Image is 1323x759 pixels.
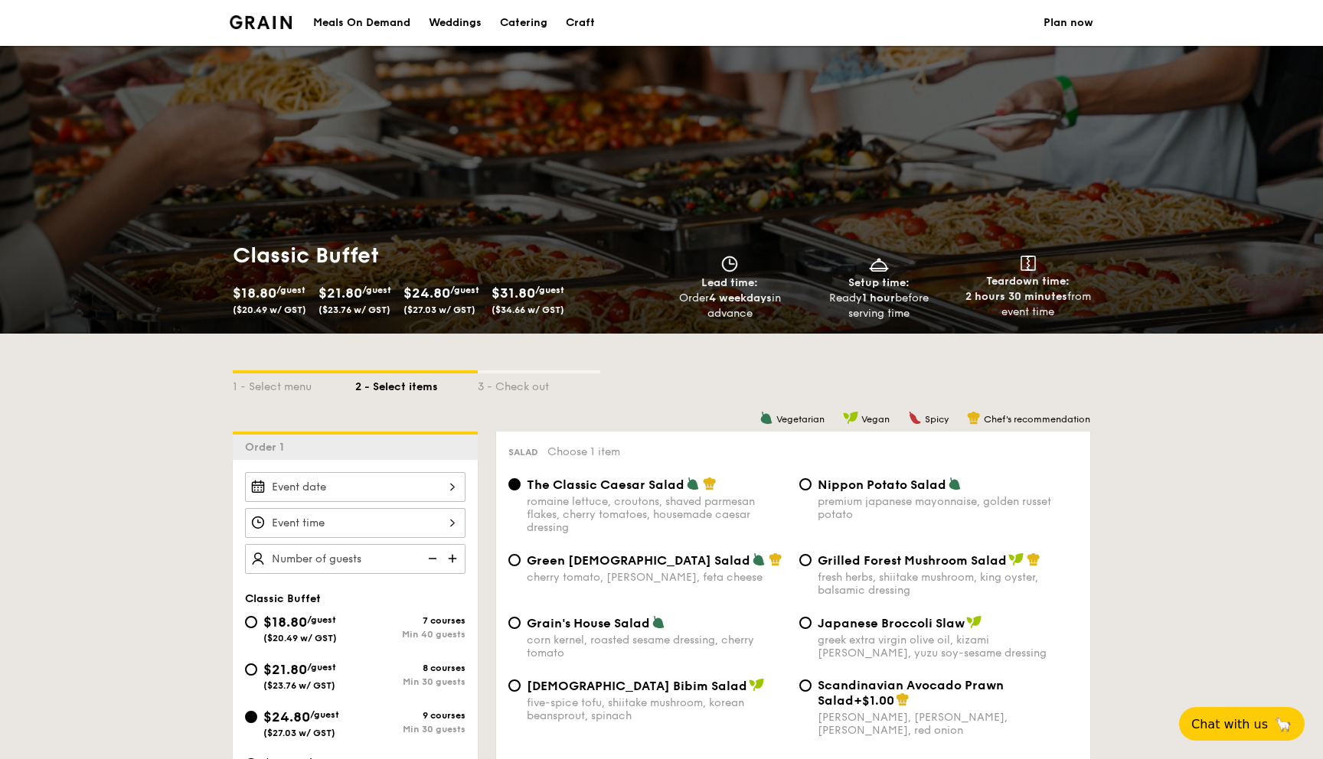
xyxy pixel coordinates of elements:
span: Grilled Forest Mushroom Salad [818,553,1007,568]
img: Grain [230,15,292,29]
input: $21.80/guest($23.76 w/ GST)8 coursesMin 30 guests [245,663,257,676]
div: [PERSON_NAME], [PERSON_NAME], [PERSON_NAME], red onion [818,711,1078,737]
img: icon-chef-hat.a58ddaea.svg [769,552,782,566]
img: icon-vegetarian.fe4039eb.svg [686,477,700,490]
span: 🦙 [1274,715,1292,733]
span: Vegetarian [776,414,825,425]
span: ($27.03 w/ GST) [403,305,475,315]
img: icon-clock.2db775ea.svg [718,256,741,272]
img: icon-add.58712e84.svg [443,544,465,573]
input: Event date [245,472,465,502]
span: Order 1 [245,441,290,454]
div: premium japanese mayonnaise, golden russet potato [818,495,1078,521]
span: ($23.76 w/ GST) [318,305,390,315]
span: Chef's recommendation [984,414,1090,425]
span: ($20.49 w/ GST) [233,305,306,315]
input: Nippon Potato Saladpremium japanese mayonnaise, golden russet potato [799,478,812,490]
a: Logotype [230,15,292,29]
span: Choose 1 item [547,445,620,458]
span: $18.80 [233,285,276,301]
div: 9 courses [355,710,465,721]
span: /guest [276,285,305,295]
img: icon-chef-hat.a58ddaea.svg [1027,552,1040,566]
div: Ready before serving time [811,291,948,321]
div: five-spice tofu, shiitake mushroom, korean beansprout, spinach [527,696,787,722]
div: 8 courses [355,663,465,673]
span: Classic Buffet [245,592,321,605]
div: corn kernel, roasted sesame dressing, cherry tomato [527,634,787,660]
img: icon-dish.430c3a2e.svg [867,256,890,272]
span: Nippon Potato Salad [818,477,946,492]
input: $24.80/guest($27.03 w/ GST)9 coursesMin 30 guests [245,711,257,723]
input: The Classic Caesar Saladromaine lettuce, croutons, shaved parmesan flakes, cherry tomatoes, house... [508,478,521,490]
img: icon-vegetarian.fe4039eb.svg [752,552,766,566]
span: $24.80 [403,285,450,301]
input: Grain's House Saladcorn kernel, roasted sesame dressing, cherry tomato [508,617,521,629]
div: 2 - Select items [355,373,478,395]
span: Green [DEMOGRAPHIC_DATA] Salad [527,553,750,568]
span: /guest [307,662,336,673]
strong: 1 hour [862,292,895,305]
span: Lead time: [701,276,758,289]
span: Grain's House Salad [527,616,650,630]
strong: 4 weekdays [709,292,772,305]
img: icon-vegan.f8ff3823.svg [966,615,982,629]
img: icon-reduce.1d2dbef1.svg [420,544,443,573]
span: +$1.00 [854,693,894,708]
input: $18.80/guest($20.49 w/ GST)7 coursesMin 40 guests [245,616,257,628]
div: from event time [959,289,1096,320]
input: Japanese Broccoli Slawgreek extra virgin olive oil, kizami [PERSON_NAME], yuzu soy-sesame dressing [799,617,812,629]
span: /guest [307,614,336,625]
input: Number of guests [245,544,465,574]
div: romaine lettuce, croutons, shaved parmesan flakes, cherry tomatoes, housemade caesar dressing [527,495,787,534]
span: Scandinavian Avocado Prawn Salad [818,678,1004,708]
span: Vegan [861,414,890,425]
img: icon-spicy.37a8142b.svg [908,411,922,425]
img: icon-chef-hat.a58ddaea.svg [703,477,717,490]
img: icon-vegan.f8ff3823.svg [843,411,858,425]
span: ($23.76 w/ GST) [263,680,335,691]
img: icon-vegetarian.fe4039eb.svg [759,411,773,425]
input: Scandinavian Avocado Prawn Salad+$1.00[PERSON_NAME], [PERSON_NAME], [PERSON_NAME], red onion [799,679,812,692]
div: Min 30 guests [355,676,465,687]
span: Chat with us [1191,717,1268,731]
input: [DEMOGRAPHIC_DATA] Bibim Saladfive-spice tofu, shiitake mushroom, korean beansprout, spinach [508,679,521,692]
strong: 2 hours 30 minutes [965,290,1067,303]
div: Order in advance [661,291,799,321]
img: icon-chef-hat.a58ddaea.svg [967,411,981,425]
span: ($27.03 w/ GST) [263,728,335,738]
input: Grilled Forest Mushroom Saladfresh herbs, shiitake mushroom, king oyster, balsamic dressing [799,554,812,566]
input: Event time [245,508,465,538]
div: greek extra virgin olive oil, kizami [PERSON_NAME], yuzu soy-sesame dressing [818,634,1078,660]
span: Teardown time: [986,275,1070,288]
div: 3 - Check out [478,373,600,395]
div: cherry tomato, [PERSON_NAME], feta cheese [527,571,787,584]
span: Japanese Broccoli Slaw [818,616,965,630]
span: [DEMOGRAPHIC_DATA] Bibim Salad [527,679,747,693]
span: $21.80 [263,661,307,678]
img: icon-vegetarian.fe4039eb.svg [948,477,962,490]
span: /guest [310,709,339,720]
span: /guest [535,285,564,295]
div: Min 40 guests [355,629,465,640]
div: fresh herbs, shiitake mushroom, king oyster, balsamic dressing [818,571,1078,597]
h1: Classic Buffet [233,242,655,269]
button: Chat with us🦙 [1179,707,1305,741]
span: Spicy [925,414,949,425]
div: Min 30 guests [355,724,465,735]
img: icon-teardown.65201eee.svg [1021,256,1036,271]
img: icon-chef-hat.a58ddaea.svg [896,692,910,706]
span: Salad [508,447,538,458]
span: $24.80 [263,709,310,725]
img: icon-vegan.f8ff3823.svg [1008,552,1024,566]
div: 1 - Select menu [233,373,355,395]
span: The Classic Caesar Salad [527,477,684,492]
span: $31.80 [492,285,535,301]
input: Green [DEMOGRAPHIC_DATA] Saladcherry tomato, [PERSON_NAME], feta cheese [508,554,521,566]
span: /guest [362,285,391,295]
span: ($20.49 w/ GST) [263,633,337,643]
span: $18.80 [263,614,307,630]
span: ($34.66 w/ GST) [492,305,564,315]
span: /guest [450,285,479,295]
img: icon-vegetarian.fe4039eb.svg [652,615,665,629]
